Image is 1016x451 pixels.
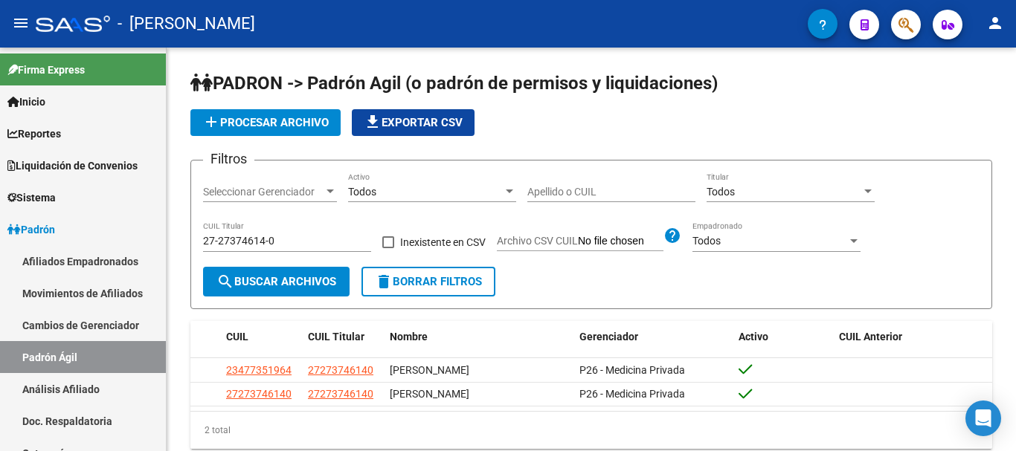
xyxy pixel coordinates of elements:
[833,321,993,353] datatable-header-cell: CUIL Anterior
[400,233,486,251] span: Inexistente en CSV
[573,321,733,353] datatable-header-cell: Gerenciador
[739,331,768,343] span: Activo
[308,388,373,400] span: 27273746140
[839,331,902,343] span: CUIL Anterior
[497,235,578,247] span: Archivo CSV CUIL
[7,189,56,206] span: Sistema
[348,186,376,198] span: Todos
[226,331,248,343] span: CUIL
[692,235,721,247] span: Todos
[707,186,735,198] span: Todos
[226,364,292,376] span: 23477351964
[216,273,234,291] mat-icon: search
[390,331,428,343] span: Nombre
[375,275,482,288] span: Borrar Filtros
[663,227,681,244] mat-icon: help
[384,321,573,353] datatable-header-cell: Nombre
[308,364,373,376] span: 27273746140
[12,14,30,32] mat-icon: menu
[579,331,638,343] span: Gerenciador
[7,126,61,142] span: Reportes
[579,364,685,376] span: P26 - Medicina Privada
[578,235,663,248] input: Archivo CSV CUIL
[302,321,384,353] datatable-header-cell: CUIL Titular
[202,113,220,131] mat-icon: add
[190,109,341,136] button: Procesar archivo
[579,388,685,400] span: P26 - Medicina Privada
[202,116,329,129] span: Procesar archivo
[390,388,469,400] span: [PERSON_NAME]
[352,109,475,136] button: Exportar CSV
[190,73,718,94] span: PADRON -> Padrón Agil (o padrón de permisos y liquidaciones)
[226,388,292,400] span: 27273746140
[216,275,336,288] span: Buscar Archivos
[375,273,393,291] mat-icon: delete
[364,116,463,129] span: Exportar CSV
[203,267,350,296] button: Buscar Archivos
[7,94,45,110] span: Inicio
[220,321,302,353] datatable-header-cell: CUIL
[203,149,254,169] h3: Filtros
[7,158,138,174] span: Liquidación de Convenios
[364,113,382,131] mat-icon: file_download
[7,62,85,78] span: Firma Express
[390,364,469,376] span: [PERSON_NAME]
[733,321,833,353] datatable-header-cell: Activo
[361,267,495,296] button: Borrar Filtros
[203,186,324,198] span: Seleccionar Gerenciador
[190,412,992,449] div: 2 total
[118,7,255,40] span: - [PERSON_NAME]
[965,400,1001,436] div: Open Intercom Messenger
[7,221,55,238] span: Padrón
[986,14,1004,32] mat-icon: person
[308,331,364,343] span: CUIL Titular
